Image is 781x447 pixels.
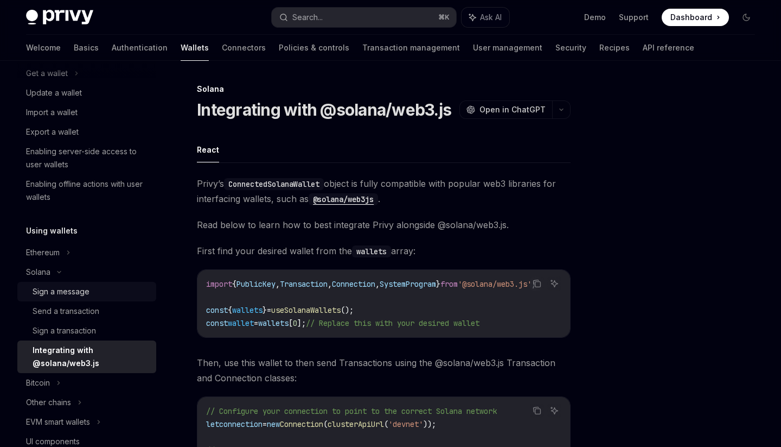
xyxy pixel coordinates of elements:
a: API reference [643,35,694,61]
a: Enabling server-side access to user wallets [17,142,156,174]
span: new [267,419,280,429]
h1: Integrating with @solana/web3.js [197,100,451,119]
div: Import a wallet [26,106,78,119]
span: wallets [258,318,289,328]
span: 'devnet' [388,419,423,429]
a: Send a transaction [17,301,156,321]
code: ConnectedSolanaWallet [224,178,324,190]
span: = [263,419,267,429]
a: Welcome [26,35,61,61]
a: Support [619,12,649,23]
span: Dashboard [670,12,712,23]
a: Import a wallet [17,103,156,122]
span: Transaction [280,279,328,289]
img: dark logo [26,10,93,25]
button: Search...⌘K [272,8,456,27]
code: @solana/web3js [309,193,378,205]
div: Export a wallet [26,125,79,138]
a: Integrating with @solana/web3.js [17,341,156,373]
span: First find your desired wallet from the array: [197,243,571,259]
span: from [440,279,458,289]
span: , [375,279,380,289]
div: Ethereum [26,246,60,259]
a: Dashboard [662,9,729,26]
span: Connection [280,419,323,429]
span: } [263,305,267,315]
span: Then, use this wallet to then send Transactions using the @solana/web3.js Transaction and Connect... [197,355,571,386]
span: { [228,305,232,315]
a: Authentication [112,35,168,61]
button: Ask AI [547,404,561,418]
a: Policies & controls [279,35,349,61]
span: (); [341,305,354,315]
span: } [436,279,440,289]
span: = [267,305,271,315]
div: Solana [26,266,50,279]
span: ]; [297,318,306,328]
div: Search... [292,11,323,24]
div: Enabling offline actions with user wallets [26,178,150,204]
a: Update a wallet [17,83,156,103]
h5: Using wallets [26,224,78,237]
span: 0 [293,318,297,328]
span: [ [289,318,293,328]
span: PublicKey [236,279,276,289]
div: Update a wallet [26,86,82,99]
span: { [232,279,236,289]
a: Demo [584,12,606,23]
span: clusterApiUrl [328,419,384,429]
button: Copy the contents from the code block [530,276,544,291]
span: wallet [228,318,254,328]
div: Other chains [26,396,71,409]
span: Read below to learn how to best integrate Privy alongside @solana/web3.js. [197,217,571,232]
span: = [254,318,258,328]
span: Connection [332,279,375,289]
span: ⌘ K [438,13,450,22]
a: Transaction management [362,35,460,61]
span: const [206,318,228,328]
a: Export a wallet [17,122,156,142]
div: Send a transaction [33,305,99,318]
a: User management [473,35,542,61]
span: connection [219,419,263,429]
a: Basics [74,35,99,61]
a: Sign a message [17,282,156,301]
a: Enabling offline actions with user wallets [17,174,156,207]
div: Sign a message [33,285,89,298]
div: Enabling server-side access to user wallets [26,145,150,171]
span: // Replace this with your desired wallet [306,318,479,328]
span: wallets [232,305,263,315]
span: Privy’s object is fully compatible with popular web3 libraries for interfacing wallets, such as . [197,176,571,206]
a: Sign a transaction [17,321,156,341]
div: Bitcoin [26,376,50,389]
a: Security [555,35,586,61]
button: Ask AI [547,276,561,291]
span: // Configure your connection to point to the correct Solana network [206,406,497,416]
button: Ask AI [462,8,509,27]
button: Open in ChatGPT [459,100,552,119]
span: )); [423,419,436,429]
button: Copy the contents from the code block [530,404,544,418]
button: React [197,137,219,162]
a: @solana/web3js [309,193,378,204]
a: Connectors [222,35,266,61]
span: ( [384,419,388,429]
span: Ask AI [480,12,502,23]
div: Integrating with @solana/web3.js [33,344,150,370]
span: import [206,279,232,289]
span: SystemProgram [380,279,436,289]
span: useSolanaWallets [271,305,341,315]
span: , [328,279,332,289]
span: , [276,279,280,289]
div: EVM smart wallets [26,415,90,429]
span: Open in ChatGPT [479,104,546,115]
button: Toggle dark mode [738,9,755,26]
code: wallets [352,245,391,257]
a: Wallets [181,35,209,61]
a: Recipes [599,35,630,61]
div: Solana [197,84,571,95]
span: '@solana/web3.js' [458,279,532,289]
span: const [206,305,228,315]
span: let [206,419,219,429]
div: Sign a transaction [33,324,96,337]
